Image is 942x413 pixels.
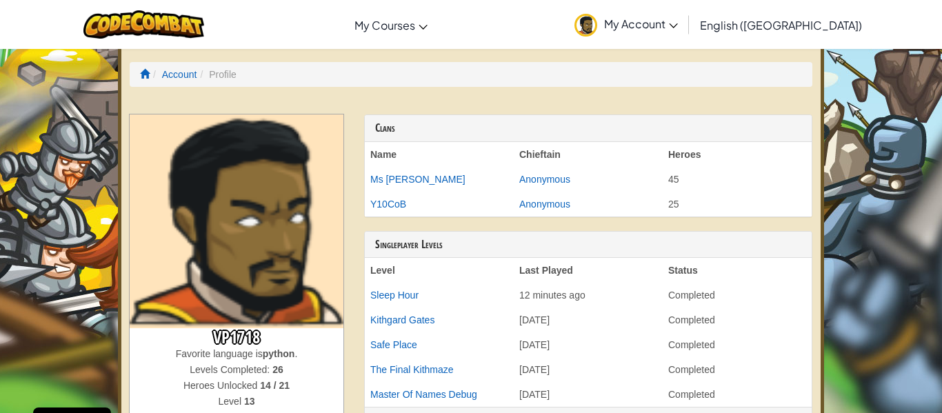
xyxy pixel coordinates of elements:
span: . [294,348,297,359]
a: Master Of Names Debug [370,389,477,400]
a: The Final Kithmaze [370,364,454,375]
th: Chieftain [514,142,663,167]
td: [DATE] [514,332,663,357]
strong: python [263,348,295,359]
a: My Account [568,3,685,46]
td: [DATE] [514,308,663,332]
span: Favorite language is [176,348,263,359]
li: Profile [197,68,236,81]
a: Ms [PERSON_NAME] [370,174,465,185]
h3: Clans [375,122,801,134]
td: [DATE] [514,382,663,407]
th: Last Played [514,258,663,283]
td: 25 [663,192,812,216]
th: Heroes [663,142,812,167]
a: My Courses [348,6,434,43]
th: Status [663,258,812,283]
span: English ([GEOGRAPHIC_DATA]) [700,18,862,32]
td: 12 minutes ago [514,283,663,308]
strong: 13 [244,396,255,407]
img: avatar [574,14,597,37]
span: Levels Completed: [190,364,272,375]
th: Name [365,142,514,167]
h3: Singleplayer Levels [375,239,801,251]
td: [DATE] [514,357,663,382]
a: Anonymous [519,199,570,210]
span: My Account [604,17,678,31]
span: Heroes Unlocked [183,380,260,391]
a: Safe Place [370,339,417,350]
strong: 14 / 21 [260,380,290,391]
td: 45 [663,167,812,192]
td: Completed [663,382,812,407]
a: Y10CoB [370,199,406,210]
a: English ([GEOGRAPHIC_DATA]) [693,6,869,43]
a: Anonymous [519,174,570,185]
td: Completed [663,283,812,308]
td: Completed [663,308,812,332]
td: Completed [663,332,812,357]
strong: 26 [272,364,283,375]
a: Sleep Hour [370,290,419,301]
a: Kithgard Gates [370,314,434,325]
a: Account [162,69,197,80]
img: CodeCombat logo [83,10,204,39]
td: Completed [663,357,812,382]
h3: VP1718 [130,328,343,347]
span: My Courses [354,18,415,32]
span: Level [219,396,244,407]
th: Level [365,258,514,283]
